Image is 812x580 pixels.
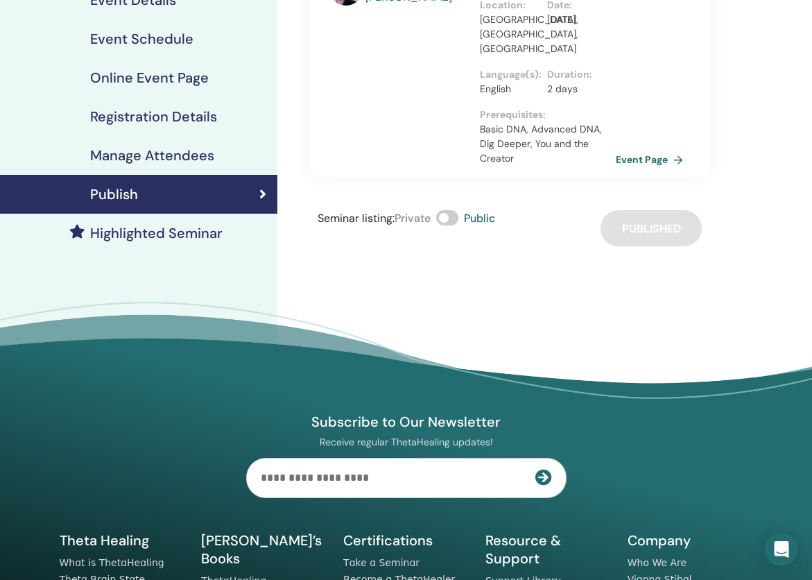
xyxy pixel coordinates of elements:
[765,533,798,566] div: Open Intercom Messenger
[90,147,214,164] h4: Manage Attendees
[60,531,185,549] h5: Theta Healing
[485,531,611,568] h5: Resource & Support
[616,149,689,170] a: Event Page
[547,82,606,96] p: 2 days
[343,557,420,568] a: Take a Seminar
[246,436,567,448] p: Receive regular ThetaHealing updates!
[628,531,753,549] h5: Company
[90,31,193,47] h4: Event Schedule
[480,122,614,166] p: Basic DNA, Advanced DNA, Dig Deeper, You and the Creator
[343,531,469,549] h5: Certifications
[201,531,327,568] h5: [PERSON_NAME]’s Books
[318,211,395,225] span: Seminar listing :
[90,69,209,86] h4: Online Event Page
[90,225,223,241] h4: Highlighted Seminar
[464,211,495,225] span: Public
[90,186,138,203] h4: Publish
[547,12,606,27] p: [DATE]
[480,67,539,82] p: Language(s) :
[90,108,217,125] h4: Registration Details
[60,557,164,568] a: What is ThetaHealing
[628,557,686,568] a: Who We Are
[547,67,606,82] p: Duration :
[480,108,614,122] p: Prerequisites :
[480,82,539,96] p: English
[395,211,431,225] span: Private
[246,413,567,431] h4: Subscribe to Our Newsletter
[480,12,539,56] p: [GEOGRAPHIC_DATA], [GEOGRAPHIC_DATA], [GEOGRAPHIC_DATA]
